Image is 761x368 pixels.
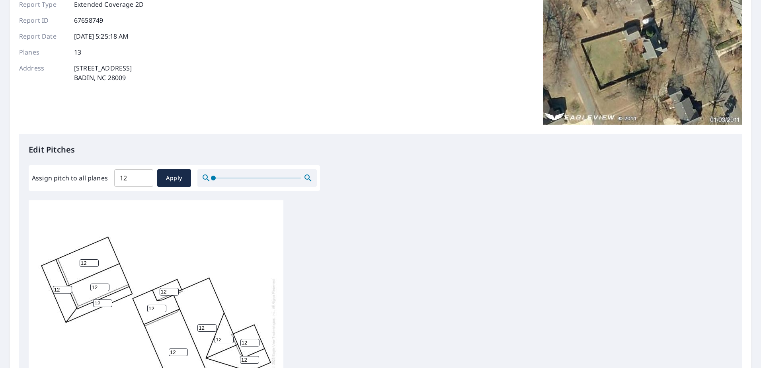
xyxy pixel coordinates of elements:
p: 67658749 [74,16,103,25]
label: Assign pitch to all planes [32,173,108,183]
p: Edit Pitches [29,144,732,156]
button: Apply [157,169,191,187]
input: 00.0 [114,167,153,189]
p: [STREET_ADDRESS] BADIN, NC 28009 [74,63,132,82]
p: Address [19,63,67,82]
p: 13 [74,47,81,57]
p: Planes [19,47,67,57]
p: [DATE] 5:25:18 AM [74,31,129,41]
span: Apply [164,173,185,183]
p: Report Date [19,31,67,41]
p: Report ID [19,16,67,25]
